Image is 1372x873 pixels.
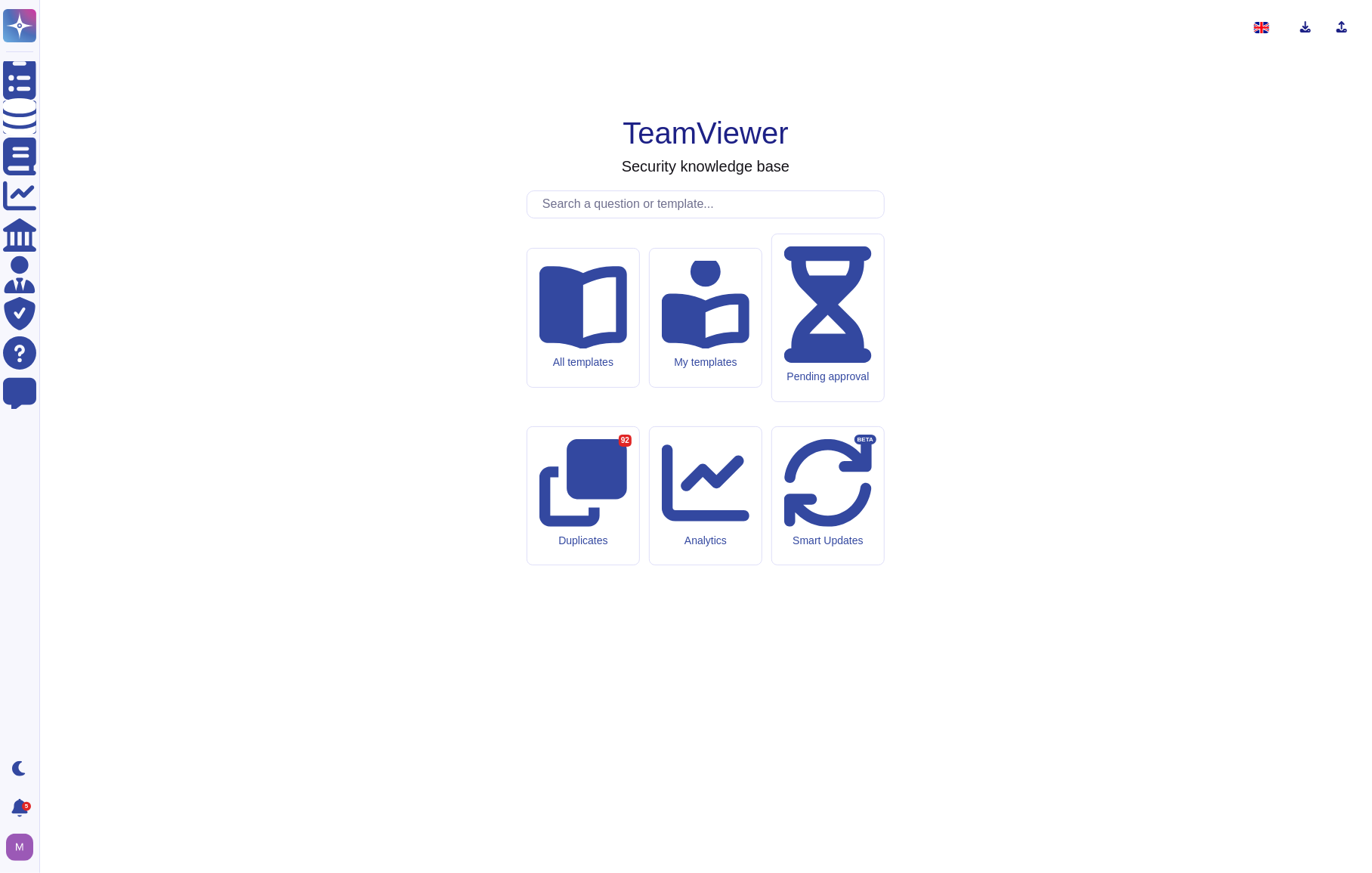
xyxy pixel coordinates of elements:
[3,831,44,864] button: user
[539,356,627,369] div: All templates
[539,534,627,547] div: Duplicates
[6,834,33,861] img: user
[22,802,31,811] div: 5
[623,115,788,151] h1: TeamViewer
[622,157,790,175] h3: Security knowledge base
[662,534,749,547] div: Analytics
[1254,22,1269,33] img: en
[854,435,876,445] div: BETA
[535,191,884,218] input: Search a question or template...
[784,370,872,383] div: Pending approval
[784,534,872,547] div: Smart Updates
[619,435,632,447] div: 92
[662,356,749,369] div: My templates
